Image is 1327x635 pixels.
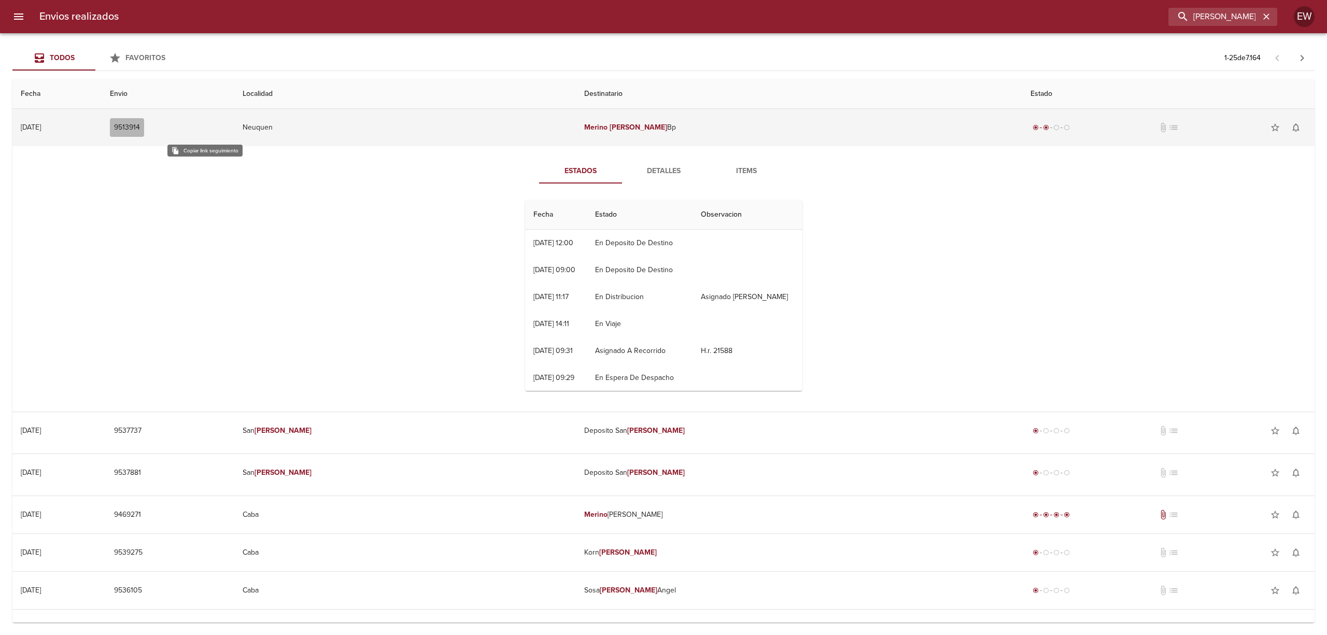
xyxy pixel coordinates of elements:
td: [PERSON_NAME] [576,496,1022,533]
span: 9537737 [114,425,142,438]
span: 9469271 [114,509,141,521]
span: radio_button_checked [1033,512,1039,518]
p: 1 - 25 de 7.164 [1224,53,1261,63]
button: Agregar a favoritos [1265,580,1286,601]
div: Tabs Envios [12,46,178,70]
span: No tiene pedido asociado [1168,585,1179,596]
span: notifications_none [1291,426,1301,436]
button: 9513914 [110,118,144,137]
input: buscar [1168,8,1260,26]
table: Tabla de seguimiento [525,200,802,445]
div: [DATE] 14:11 [533,319,569,328]
span: radio_button_unchecked [1064,428,1070,434]
span: radio_button_checked [1043,512,1049,518]
em: [PERSON_NAME] [599,548,657,557]
span: No tiene pedido asociado [1168,547,1179,558]
h6: Envios realizados [39,8,119,25]
td: Neuquen [234,109,576,146]
span: radio_button_checked [1043,124,1049,131]
button: Agregar a favoritos [1265,504,1286,525]
div: [DATE] [21,586,41,595]
span: radio_button_unchecked [1043,587,1049,594]
div: [DATE] [21,548,41,557]
td: H.r. 21588 [693,337,802,364]
td: Deposito San [576,412,1022,449]
em: [PERSON_NAME] [627,468,685,477]
span: radio_button_unchecked [1053,470,1060,476]
em: [PERSON_NAME] [610,123,667,132]
td: Asignado A Recorrido [587,337,692,364]
th: Observacion [693,200,802,230]
span: No tiene pedido asociado [1168,426,1179,436]
td: Korn [576,534,1022,571]
em: [PERSON_NAME] [600,586,657,595]
span: radio_button_unchecked [1053,124,1060,131]
div: [DATE] 09:31 [533,346,573,355]
span: 9513914 [114,121,140,134]
span: No tiene documentos adjuntos [1158,468,1168,478]
span: radio_button_unchecked [1043,428,1049,434]
button: Activar notificaciones [1286,504,1306,525]
th: Fecha [525,200,587,230]
span: Estados [545,165,616,178]
span: Items [711,165,782,178]
button: 9539275 [110,543,147,562]
span: Detalles [628,165,699,178]
span: No tiene pedido asociado [1168,468,1179,478]
th: Envio [102,79,234,109]
span: No tiene pedido asociado [1168,122,1179,133]
button: Activar notificaciones [1286,580,1306,601]
span: Favoritos [125,53,165,62]
div: [DATE] 12:00 [533,238,573,247]
button: 9469271 [110,505,145,525]
div: Generado [1030,585,1072,596]
span: notifications_none [1291,122,1301,133]
div: [DATE] [21,510,41,519]
span: radio_button_checked [1033,549,1039,556]
div: [DATE] 09:00 [533,265,575,274]
em: [PERSON_NAME] [255,468,312,477]
button: Activar notificaciones [1286,420,1306,441]
td: Asignado [PERSON_NAME] [693,284,802,311]
div: [DATE] 11:17 [533,292,569,301]
span: 9539275 [114,546,143,559]
span: Pagina anterior [1265,52,1290,63]
span: notifications_none [1291,547,1301,558]
span: radio_button_unchecked [1053,549,1060,556]
span: radio_button_unchecked [1064,470,1070,476]
span: radio_button_unchecked [1053,428,1060,434]
button: 9537737 [110,421,146,441]
em: Merino [584,510,608,519]
div: Abrir información de usuario [1294,6,1315,27]
span: No tiene pedido asociado [1168,510,1179,520]
span: radio_button_checked [1064,512,1070,518]
span: radio_button_checked [1033,428,1039,434]
button: Agregar a favoritos [1265,462,1286,483]
td: En Deposito De Destino [587,257,692,284]
td: San [234,454,576,491]
td: Deposito San [576,454,1022,491]
th: Estado [587,200,692,230]
span: radio_button_unchecked [1053,587,1060,594]
span: notifications_none [1291,468,1301,478]
button: menu [6,4,31,29]
button: Agregar a favoritos [1265,117,1286,138]
div: Generado [1030,468,1072,478]
span: 9536105 [114,584,142,597]
span: notifications_none [1291,510,1301,520]
th: Estado [1022,79,1315,109]
span: radio_button_checked [1053,512,1060,518]
button: Agregar a favoritos [1265,542,1286,563]
span: radio_button_checked [1033,124,1039,131]
td: En Viaje [587,311,692,337]
td: En Espera De Despacho [587,364,692,391]
div: Generado [1030,547,1072,558]
span: star_border [1270,585,1280,596]
td: Caba [234,496,576,533]
div: Tabs detalle de guia [539,159,788,184]
em: [PERSON_NAME] [255,426,312,435]
button: Activar notificaciones [1286,542,1306,563]
div: [DATE] [21,426,41,435]
th: Fecha [12,79,102,109]
td: Caba [234,534,576,571]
